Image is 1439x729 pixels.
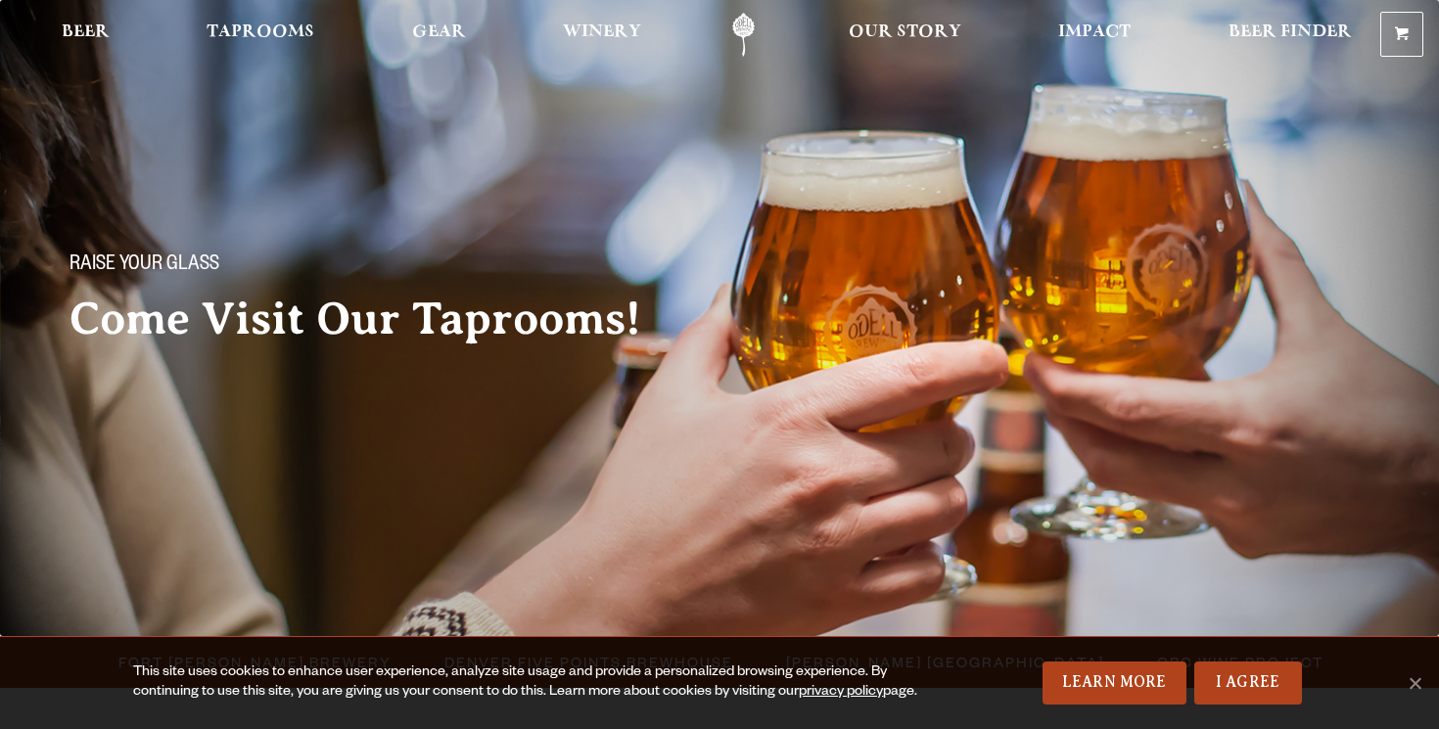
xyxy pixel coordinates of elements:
span: Taprooms [207,24,314,40]
a: Taprooms [194,13,327,57]
span: Raise your glass [70,253,219,279]
span: Impact [1058,24,1131,40]
span: Winery [563,24,641,40]
a: Impact [1045,13,1143,57]
span: No [1405,673,1424,693]
span: Beer [62,24,110,40]
a: Gear [399,13,479,57]
h2: Come Visit Our Taprooms! [70,295,680,343]
div: This site uses cookies to enhance user experience, analyze site usage and provide a personalized ... [133,663,938,703]
a: Odell Home [707,13,780,57]
span: Gear [412,24,466,40]
a: Beer [49,13,122,57]
span: Our Story [849,24,961,40]
a: Winery [550,13,654,57]
a: Our Story [836,13,974,57]
a: I Agree [1194,661,1302,705]
a: Learn More [1043,661,1186,705]
span: Beer Finder [1229,24,1352,40]
a: Beer Finder [1216,13,1365,57]
a: privacy policy [799,685,883,701]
